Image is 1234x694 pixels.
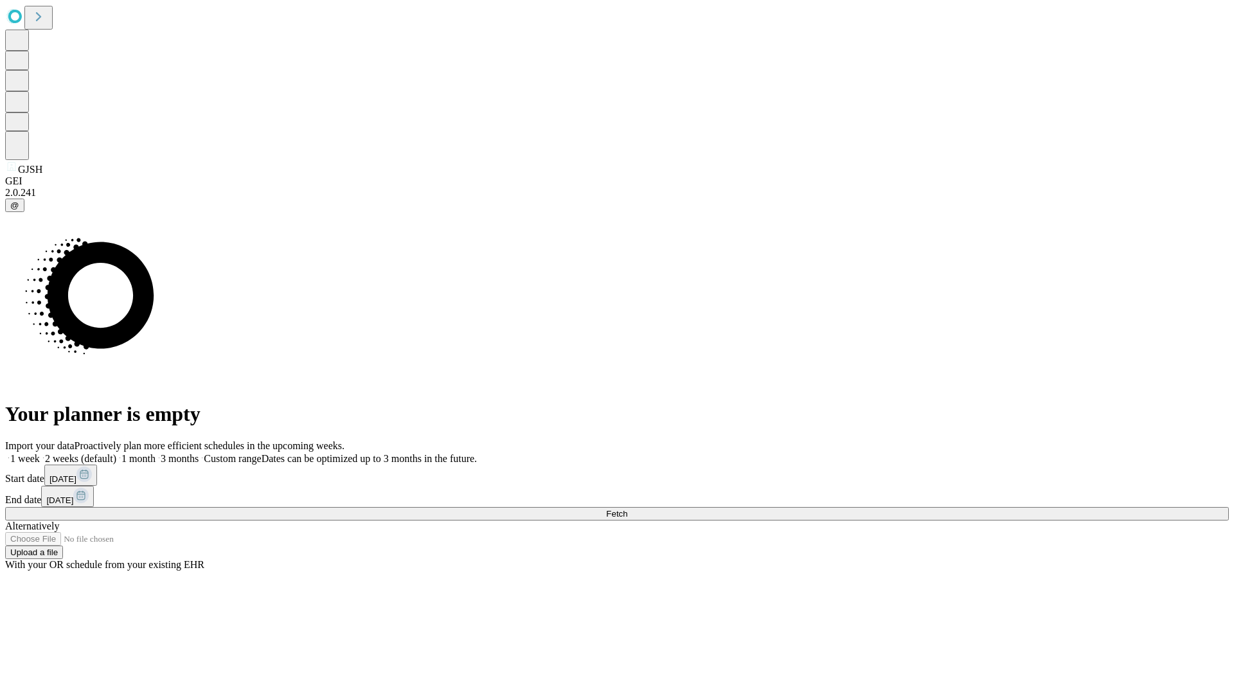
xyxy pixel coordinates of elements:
h1: Your planner is empty [5,402,1229,426]
span: With your OR schedule from your existing EHR [5,559,204,570]
button: [DATE] [44,465,97,486]
span: GJSH [18,164,42,175]
button: @ [5,199,24,212]
span: Custom range [204,453,261,464]
span: Proactively plan more efficient schedules in the upcoming weeks. [75,440,344,451]
div: Start date [5,465,1229,486]
span: [DATE] [49,474,76,484]
span: Fetch [606,509,627,519]
span: Alternatively [5,520,59,531]
button: Upload a file [5,546,63,559]
div: End date [5,486,1229,507]
span: 3 months [161,453,199,464]
span: Dates can be optimized up to 3 months in the future. [262,453,477,464]
div: 2.0.241 [5,187,1229,199]
span: [DATE] [46,495,73,505]
span: Import your data [5,440,75,451]
span: @ [10,200,19,210]
span: 2 weeks (default) [45,453,116,464]
span: 1 week [10,453,40,464]
span: 1 month [121,453,156,464]
div: GEI [5,175,1229,187]
button: [DATE] [41,486,94,507]
button: Fetch [5,507,1229,520]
